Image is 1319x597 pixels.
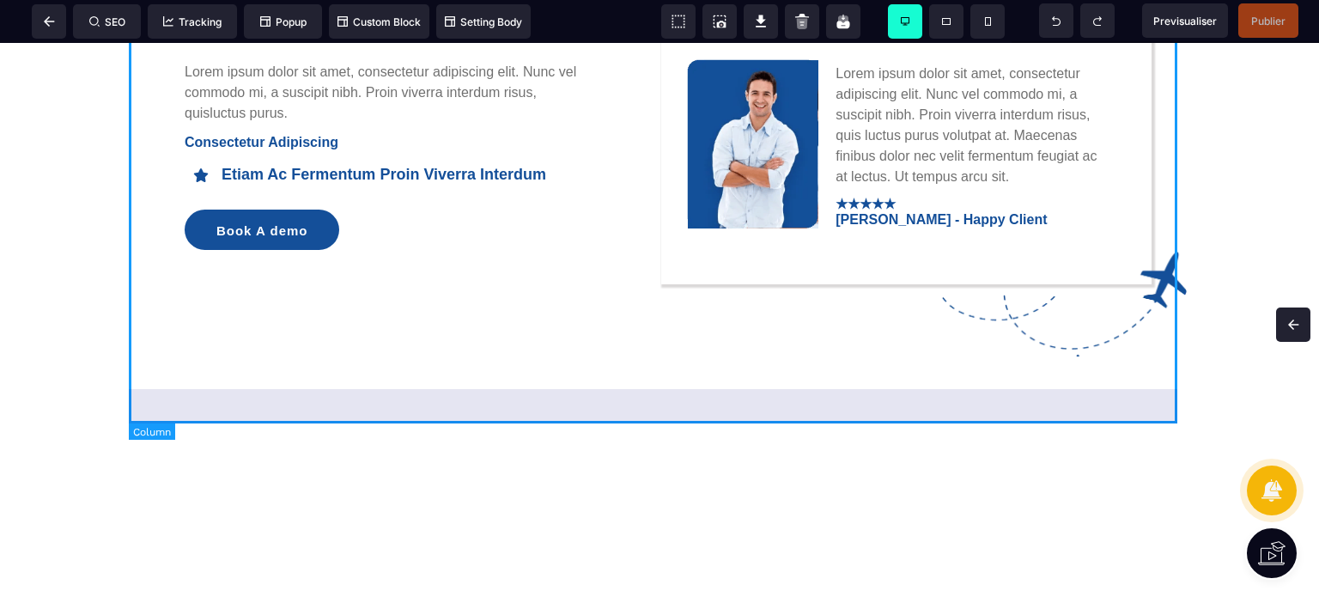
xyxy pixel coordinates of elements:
[89,15,125,28] span: SEO
[337,15,421,28] span: Custom Block
[836,169,1109,185] div: [PERSON_NAME] - Happy Client
[260,15,307,28] span: Popup
[661,4,696,39] span: View components
[185,167,339,207] button: Book A demo
[933,194,1190,314] img: 7c11718da672dcb1a2c4d28e4e456b13_tmpa3tdy_vv.png
[163,15,222,28] span: Tracking
[1153,15,1217,27] span: Previsualiser
[185,19,593,81] div: Lorem ipsum dolor sit amet, consectetur adipiscing elit. Nunc vel commodo mi, a suscipit nibh. Pr...
[185,92,338,107] b: Consectetur Adipiscing
[445,15,522,28] span: Setting Body
[1251,15,1286,27] span: Publier
[836,21,1109,144] div: Lorem ipsum dolor sit amet, consectetur adipiscing elit. Nunc vel commodo mi, a suscipit nibh. Pr...
[1142,3,1228,38] span: Preview
[836,153,1109,169] div: ★★★★★
[687,16,818,186] img: cfc49650f04120e6762a9f0e096f9468_tmp49b2dark.png
[702,4,737,39] span: Screenshot
[222,123,588,141] div: Etiam Ac Fermentum Proin Viverra Interdum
